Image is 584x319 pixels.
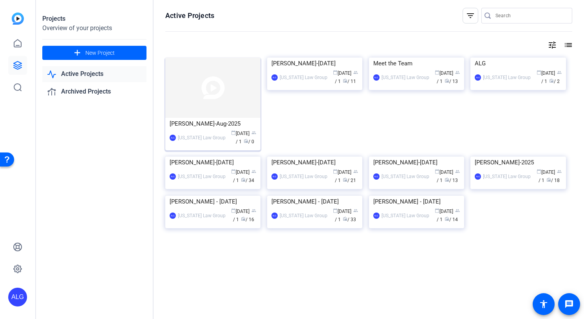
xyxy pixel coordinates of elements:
span: / 1 [437,209,460,222]
div: [US_STATE] Law Group [381,212,429,220]
span: group [251,169,256,174]
span: [DATE] [333,209,351,214]
div: [US_STATE] Law Group [178,134,226,142]
div: [PERSON_NAME]-[DATE] [271,58,358,69]
span: / 13 [445,79,458,84]
span: group [251,208,256,213]
span: [DATE] [435,70,453,76]
span: group [455,70,460,75]
span: group [251,130,256,135]
span: calendar_today [333,208,338,213]
span: / 11 [343,79,356,84]
div: Overview of your projects [42,23,146,33]
div: ALG [170,213,176,219]
span: / 33 [343,217,356,222]
div: [US_STATE] Law Group [483,74,531,81]
a: Archived Projects [42,84,146,100]
span: calendar_today [333,70,338,75]
span: / 16 [241,217,254,222]
img: blue-gradient.svg [12,13,24,25]
div: [US_STATE] Law Group [178,173,226,180]
span: calendar_today [231,208,236,213]
span: [DATE] [435,169,453,175]
div: [US_STATE] Law Group [280,74,327,81]
mat-icon: add [72,48,82,58]
div: [PERSON_NAME]-Aug-2025 [170,118,256,130]
span: [DATE] [231,209,250,214]
mat-icon: message [564,299,574,309]
mat-icon: tune [548,40,557,50]
span: calendar_today [435,208,439,213]
mat-icon: list [563,40,572,50]
span: / 34 [241,178,254,183]
div: ALG [373,74,380,81]
span: / 14 [445,217,458,222]
span: radio [241,177,246,182]
span: [DATE] [333,70,351,76]
span: [DATE] [537,169,555,175]
span: [DATE] [231,131,250,136]
a: Active Projects [42,66,146,82]
span: / 0 [244,139,254,144]
span: calendar_today [231,130,236,135]
mat-icon: filter_list [466,11,475,20]
span: / 1 [335,209,358,222]
div: [PERSON_NAME] - [DATE] [373,196,460,207]
span: group [557,169,562,174]
span: [DATE] [537,70,555,76]
div: [PERSON_NAME]-[DATE] [170,157,256,168]
span: / 1 [233,209,256,222]
span: calendar_today [435,169,439,174]
div: ALG [373,213,380,219]
div: ALG [170,173,176,180]
span: radio [445,216,449,221]
div: ALG [170,135,176,141]
div: ALG [271,213,278,219]
div: [US_STATE] Law Group [483,173,531,180]
button: New Project [42,46,146,60]
span: [DATE] [333,169,351,175]
span: calendar_today [231,169,236,174]
span: group [353,208,358,213]
span: radio [244,139,248,143]
div: [US_STATE] Law Group [280,173,327,180]
span: group [353,169,358,174]
span: [DATE] [231,169,250,175]
div: [PERSON_NAME]-2025 [475,157,561,168]
span: / 18 [546,178,560,183]
div: [PERSON_NAME] - [DATE] [170,196,256,207]
div: [US_STATE] Law Group [381,74,429,81]
div: ALG [8,288,27,306]
span: New Project [85,49,115,57]
span: [DATE] [435,209,453,214]
span: calendar_today [435,70,439,75]
div: ALG [475,58,561,69]
span: calendar_today [333,169,338,174]
span: calendar_today [537,70,541,75]
span: group [455,208,460,213]
h1: Active Projects [165,11,214,20]
div: ALG [373,173,380,180]
div: Meet the Team [373,58,460,69]
span: radio [445,78,449,83]
span: radio [343,177,347,182]
span: / 2 [549,79,560,84]
span: group [455,169,460,174]
span: radio [343,216,347,221]
div: ALG [475,173,481,180]
mat-icon: accessibility [539,299,548,309]
span: radio [445,177,449,182]
input: Search [495,11,566,20]
div: [PERSON_NAME] - [DATE] [271,196,358,207]
span: radio [343,78,347,83]
span: / 13 [445,178,458,183]
span: group [557,70,562,75]
span: radio [241,216,246,221]
div: ALG [271,173,278,180]
span: radio [549,78,554,83]
span: calendar_today [537,169,541,174]
div: [US_STATE] Law Group [178,212,226,220]
div: [US_STATE] Law Group [280,212,327,220]
span: / 1 [236,131,256,144]
span: radio [546,177,551,182]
